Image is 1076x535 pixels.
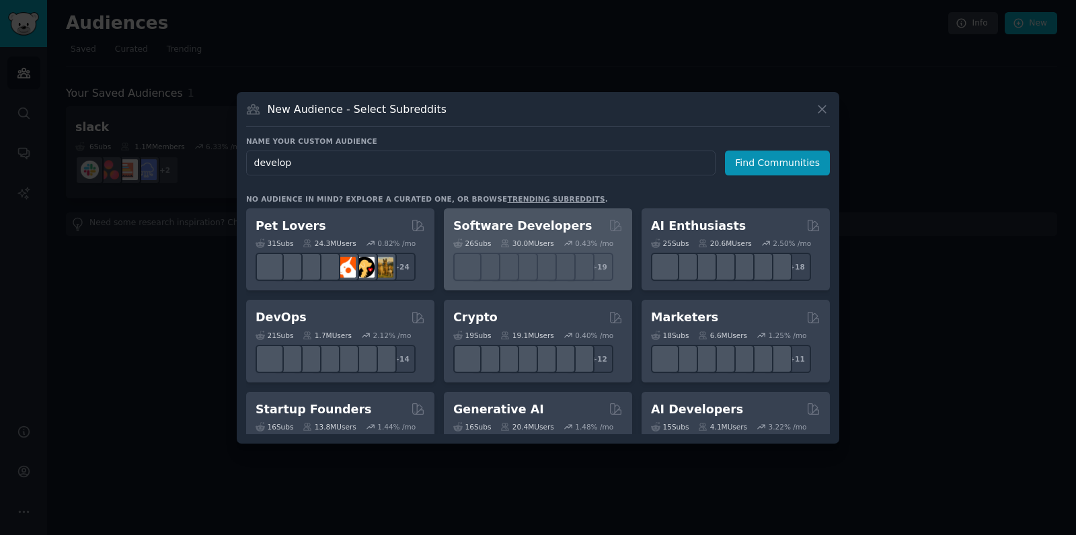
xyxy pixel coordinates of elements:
[570,257,591,278] img: elixir
[783,253,811,281] div: + 18
[476,257,497,278] img: csharp
[575,239,613,248] div: 0.43 % /mo
[246,194,608,204] div: No audience in mind? Explore a curated one, or browse .
[256,309,307,326] h2: DevOps
[278,348,299,369] img: AWS_Certified_Experts
[655,257,676,278] img: GoogleGeminiAI
[260,348,280,369] img: azuredevops
[256,331,293,340] div: 21 Sub s
[246,151,716,175] input: Pick a short name, like "Digital Marketers" or "Movie-Goers"
[651,331,689,340] div: 18 Sub s
[651,309,718,326] h2: Marketers
[256,218,326,235] h2: Pet Lovers
[749,257,770,278] img: OpenAIDev
[507,195,605,203] a: trending subreddits
[698,331,747,340] div: 6.6M Users
[725,151,830,175] button: Find Communities
[651,422,689,431] div: 15 Sub s
[453,309,498,326] h2: Crypto
[453,331,491,340] div: 19 Sub s
[453,401,544,418] h2: Generative AI
[674,257,695,278] img: DeepSeek
[712,257,732,278] img: chatgpt_promptDesign
[377,239,416,248] div: 0.82 % /mo
[768,257,789,278] img: ArtificalIntelligence
[500,422,553,431] div: 20.4M Users
[769,422,807,431] div: 3.22 % /mo
[749,348,770,369] img: MarketingResearch
[500,331,553,340] div: 19.1M Users
[655,348,676,369] img: content_marketing
[373,348,393,369] img: PlatformEngineers
[297,257,318,278] img: leopardgeckos
[712,348,732,369] img: Emailmarketing
[373,331,412,340] div: 2.12 % /mo
[514,257,535,278] img: iOSProgramming
[768,348,789,369] img: OnlineMarketing
[260,257,280,278] img: herpetology
[453,239,491,248] div: 26 Sub s
[585,253,613,281] div: + 19
[335,348,356,369] img: platformengineering
[575,331,613,340] div: 0.40 % /mo
[495,257,516,278] img: learnjavascript
[303,239,356,248] div: 24.3M Users
[297,348,318,369] img: Docker_DevOps
[514,348,535,369] img: web3
[533,348,553,369] img: defiblockchain
[303,331,352,340] div: 1.7M Users
[693,348,714,369] img: AskMarketing
[256,422,293,431] div: 16 Sub s
[278,257,299,278] img: ballpython
[476,348,497,369] img: 0xPolygon
[551,348,572,369] img: CryptoNews
[256,239,293,248] div: 31 Sub s
[533,257,553,278] img: reactnative
[769,331,807,340] div: 1.25 % /mo
[551,257,572,278] img: AskComputerScience
[387,345,416,373] div: + 14
[651,218,746,235] h2: AI Enthusiasts
[453,422,491,431] div: 16 Sub s
[730,348,751,369] img: googleads
[570,348,591,369] img: defi_
[698,422,747,431] div: 4.1M Users
[457,257,478,278] img: software
[773,239,811,248] div: 2.50 % /mo
[316,348,337,369] img: DevOpsLinks
[377,422,416,431] div: 1.44 % /mo
[500,239,553,248] div: 30.0M Users
[698,239,751,248] div: 20.6M Users
[457,348,478,369] img: ethfinance
[495,348,516,369] img: ethstaker
[730,257,751,278] img: chatgpt_prompts_
[575,422,613,431] div: 1.48 % /mo
[316,257,337,278] img: turtle
[651,239,689,248] div: 25 Sub s
[585,345,613,373] div: + 12
[256,401,371,418] h2: Startup Founders
[268,102,447,116] h3: New Audience - Select Subreddits
[674,348,695,369] img: bigseo
[354,257,375,278] img: PetAdvice
[693,257,714,278] img: AItoolsCatalog
[783,345,811,373] div: + 11
[303,422,356,431] div: 13.8M Users
[354,348,375,369] img: aws_cdk
[373,257,393,278] img: dogbreed
[651,401,743,418] h2: AI Developers
[387,253,416,281] div: + 24
[335,257,356,278] img: cockatiel
[453,218,592,235] h2: Software Developers
[246,136,830,146] h3: Name your custom audience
